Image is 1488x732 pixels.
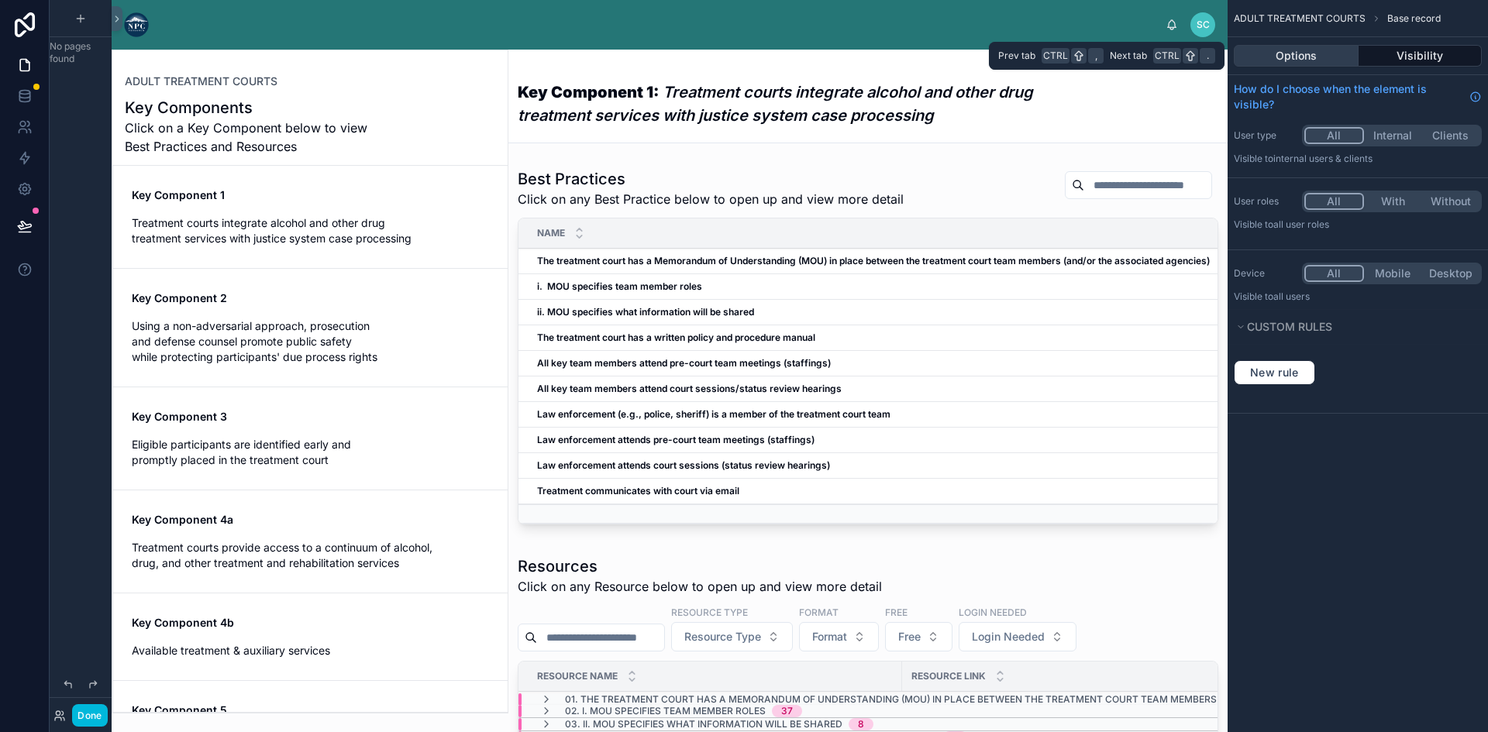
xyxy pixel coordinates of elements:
span: Available treatment & auxiliary services [132,643,489,658]
span: Ctrl [1153,48,1181,64]
span: All user roles [1273,218,1329,230]
button: Visibility [1359,45,1483,67]
span: 03. ii. MOU specifies what information will be shared [565,718,842,730]
span: Base record [1387,12,1441,25]
span: . [1201,50,1214,62]
span: Click on a Key Component below to view Best Practices and Resources [125,119,379,156]
img: App logo [124,12,149,37]
strong: Key Component 5 [132,703,227,717]
span: Resource Link [911,670,986,682]
button: Without [1421,193,1479,210]
label: User roles [1234,195,1296,208]
span: Resource Name [537,670,618,682]
strong: Key Component 4b [132,616,234,629]
label: Device [1234,267,1296,280]
span: Prev tab [998,50,1035,62]
em: Treatment courts integrate alcohol and other drug treatment services with justice system case pro... [518,83,1033,125]
h1: Key Components [125,97,379,119]
span: SC [1197,19,1210,31]
button: All [1304,127,1364,144]
div: No pages found [50,37,112,68]
button: Done [72,704,107,727]
span: Name [537,227,565,239]
span: 02. i. MOU specifies team member roles [565,705,766,717]
span: ADULT TREATMENT COURTS [1234,12,1366,25]
button: Clients [1421,127,1479,144]
span: , [1090,50,1102,62]
button: New rule [1234,360,1315,385]
span: 01. The treatment court has a Memorandum of Understanding (MOU) in place between the treatment co... [565,693,1396,706]
span: Using a non-adversarial approach, prosecution and defense counsel promote public safety while pro... [132,318,489,365]
strong: Key Component 1: [518,83,659,101]
a: Key Component 1Treatment courts integrate alcohol and other drug treatment services with justice ... [113,166,508,269]
a: How do I choose when the element is visible? [1234,81,1482,112]
p: Visible to [1234,218,1482,231]
span: How do I choose when the element is visible? [1234,81,1463,112]
span: New rule [1244,366,1305,380]
label: User type [1234,129,1296,142]
strong: Key Component 1 [132,188,225,201]
div: 37 [781,705,793,717]
span: all users [1273,290,1310,302]
span: Internal users & clients [1273,153,1373,164]
div: scrollable content [161,22,1166,28]
button: Custom rules [1234,316,1472,338]
span: Ctrl [1042,48,1069,64]
button: With [1364,193,1422,210]
span: Treatment courts integrate alcohol and other drug treatment services with justice system case pro... [132,215,489,246]
strong: Key Component 4a [132,513,233,526]
a: ADULT TREATMENT COURTS [125,74,277,89]
button: Desktop [1421,265,1479,282]
span: Next tab [1110,50,1147,62]
button: All [1304,193,1364,210]
span: Eligible participants are identified early and promptly placed in the treatment court [132,437,489,468]
p: Visible to [1234,153,1482,165]
strong: Key Component 2 [132,291,227,304]
a: Key Component 2Using a non-adversarial approach, prosecution and defense counsel promote public s... [113,269,508,387]
a: Key Component 3Eligible participants are identified early and promptly placed in the treatment court [113,387,508,490]
a: Key Component 4bAvailable treatment & auxiliary services [113,593,508,681]
div: 8 [858,718,864,730]
button: All [1304,265,1364,282]
span: Treatment courts provide access to a continuum of alcohol, drug, and other treatment and rehabili... [132,540,489,571]
button: Options [1234,45,1359,67]
p: Visible to [1234,290,1482,303]
button: Mobile [1364,265,1422,282]
span: Custom rules [1247,320,1332,333]
strong: Key Component 3 [132,410,227,423]
a: Key Component 4aTreatment courts provide access to a continuum of alcohol, drug, and other treatm... [113,490,508,593]
button: Internal [1364,127,1422,144]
